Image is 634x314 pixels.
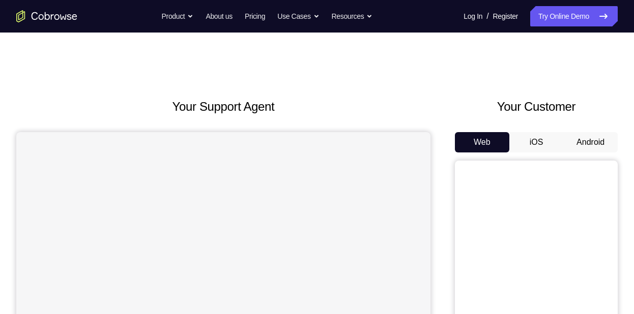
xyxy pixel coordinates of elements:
button: Resources [332,6,373,26]
a: Register [493,6,518,26]
a: Try Online Demo [530,6,618,26]
button: iOS [509,132,564,152]
button: Web [455,132,509,152]
span: / [486,10,488,22]
a: Pricing [245,6,265,26]
h2: Your Support Agent [16,98,430,116]
h2: Your Customer [455,98,618,116]
button: Product [162,6,194,26]
a: Log In [464,6,482,26]
a: Go to the home page [16,10,77,22]
button: Android [563,132,618,152]
button: Use Cases [277,6,319,26]
a: About us [206,6,232,26]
